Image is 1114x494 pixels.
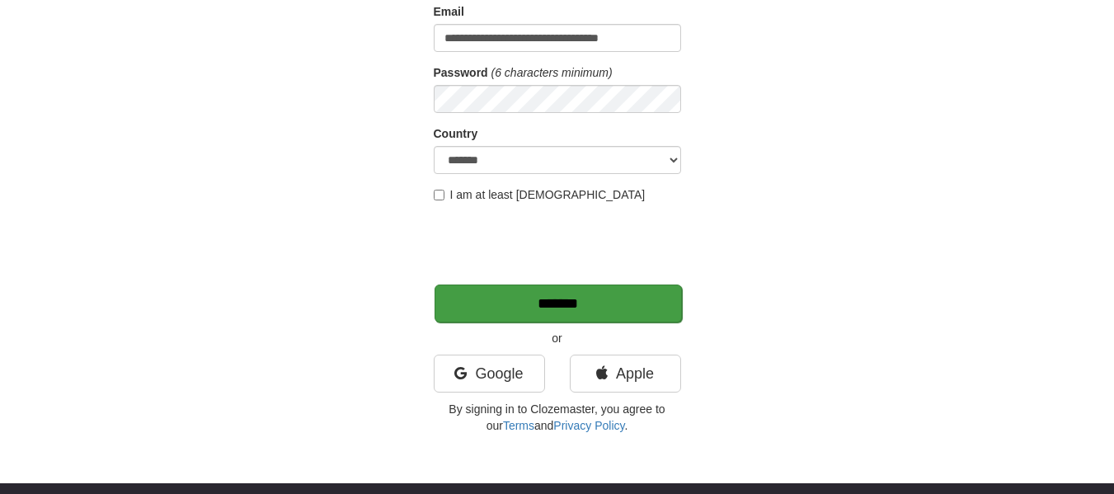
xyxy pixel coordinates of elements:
iframe: reCAPTCHA [434,211,684,275]
a: Privacy Policy [553,419,624,432]
label: Password [434,64,488,81]
label: I am at least [DEMOGRAPHIC_DATA] [434,186,646,203]
em: (6 characters minimum) [491,66,613,79]
a: Terms [503,419,534,432]
a: Apple [570,355,681,393]
p: or [434,330,681,346]
input: I am at least [DEMOGRAPHIC_DATA] [434,190,444,200]
p: By signing in to Clozemaster, you agree to our and . [434,401,681,434]
label: Email [434,3,464,20]
label: Country [434,125,478,142]
a: Google [434,355,545,393]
